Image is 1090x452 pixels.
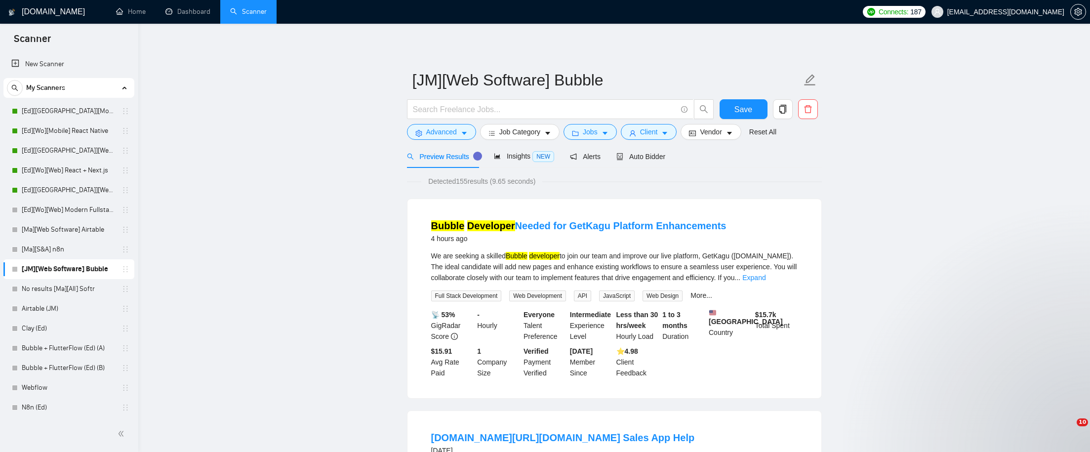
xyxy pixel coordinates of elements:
img: upwork-logo.png [867,8,875,16]
span: holder [121,265,129,273]
a: [Ed][Wo][Web] Modern Fullstack [22,200,116,220]
div: GigRadar Score [429,309,476,342]
a: Expand [742,274,766,282]
span: search [407,153,414,160]
a: [Ma][S&A] n8n [22,240,116,259]
span: Connects: [879,6,908,17]
span: Alerts [570,153,601,161]
b: Verified [524,347,549,355]
button: delete [798,99,818,119]
span: holder [121,404,129,411]
div: Experience Level [568,309,614,342]
a: Bubble + FlutterFlow (Ed) (B) [22,358,116,378]
span: holder [121,127,129,135]
a: More... [690,291,712,299]
span: holder [121,147,129,155]
span: area-chart [494,153,501,160]
a: Webflow [22,378,116,398]
a: setting [1070,8,1086,16]
mark: Bubble [506,252,527,260]
span: setting [415,129,422,137]
div: Hourly Load [614,309,661,342]
span: caret-down [461,129,468,137]
span: Full Stack Development [431,290,502,301]
b: [DATE] [570,347,593,355]
span: holder [121,364,129,372]
span: search [694,105,713,114]
span: 10 [1077,418,1088,426]
b: Intermediate [570,311,611,319]
a: Reset All [749,126,776,137]
button: settingAdvancedcaret-down [407,124,476,140]
div: Tooltip anchor [473,152,482,161]
span: Client [640,126,658,137]
span: holder [121,166,129,174]
a: New Scanner [11,54,126,74]
mark: developer [529,252,560,260]
li: New Scanner [3,54,134,74]
b: 1 [477,347,481,355]
span: folder [572,129,579,137]
div: Client Feedback [614,346,661,378]
span: Detected 155 results (9.65 seconds) [421,176,542,187]
div: 4 hours ago [431,233,727,245]
b: - [477,311,480,319]
div: Company Size [475,346,522,378]
button: Save [720,99,767,119]
span: search [7,84,22,91]
a: [Ed][Wo][Mobile] React Native [22,121,116,141]
span: caret-down [602,129,608,137]
span: bars [488,129,495,137]
b: 1 to 3 months [662,311,687,329]
a: [Ed][[GEOGRAPHIC_DATA]][Mobile] React Native [22,101,116,121]
a: Clay (Ed) [22,319,116,338]
span: holder [121,107,129,115]
mark: Bubble [431,220,465,231]
a: Bubble + FlutterFlow (Ed) (A) [22,338,116,358]
span: Web Development [509,290,566,301]
span: user [629,129,636,137]
div: Member Since [568,346,614,378]
b: $ 15.7k [755,311,776,319]
span: delete [799,105,817,114]
span: Insights [494,152,554,160]
span: Save [734,103,752,116]
mark: Developer [467,220,515,231]
div: We are seeking a skilled to join our team and improve our live platform, GetKagu ([DOMAIN_NAME]).... [431,250,798,283]
a: [Ed][[GEOGRAPHIC_DATA]][Web] React + Next.js [22,141,116,161]
span: holder [121,206,129,214]
input: Search Freelance Jobs... [413,103,677,116]
span: double-left [118,429,127,439]
a: dashboardDashboard [165,7,210,16]
span: notification [570,153,577,160]
span: holder [121,305,129,313]
button: idcardVendorcaret-down [681,124,741,140]
div: Country [707,309,753,342]
div: Payment Verified [522,346,568,378]
a: [Ed][[GEOGRAPHIC_DATA]][Web] Modern Fullstack [22,180,116,200]
span: user [934,8,941,15]
a: Bubble DeveloperNeeded for GetKagu Platform Enhancements [431,220,727,231]
button: setting [1070,4,1086,20]
span: Scanner [6,32,59,52]
span: JavaScript [599,290,635,301]
span: My Scanners [26,78,65,98]
iframe: Intercom live chat [1056,418,1080,442]
a: searchScanner [230,7,267,16]
a: N8n (Ed) [22,398,116,417]
img: 🇺🇸 [709,309,716,316]
b: 📡 53% [431,311,455,319]
button: search [694,99,714,119]
span: caret-down [726,129,733,137]
span: Jobs [583,126,598,137]
span: holder [121,344,129,352]
button: barsJob Categorycaret-down [480,124,560,140]
span: Vendor [700,126,722,137]
button: folderJobscaret-down [564,124,617,140]
b: Everyone [524,311,555,319]
span: Job Category [499,126,540,137]
span: Advanced [426,126,457,137]
a: [Ed][Wo][Web] React + Next.js [22,161,116,180]
a: Airtable (JM) [22,299,116,319]
span: holder [121,285,129,293]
